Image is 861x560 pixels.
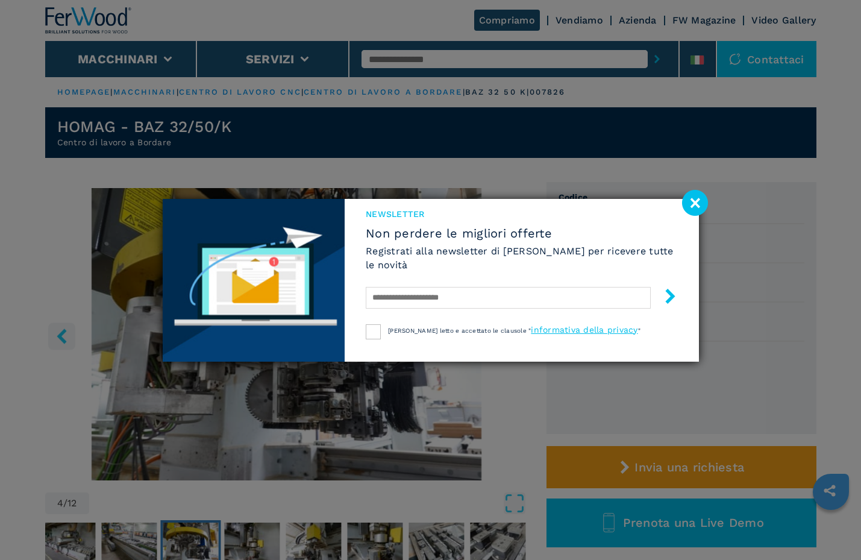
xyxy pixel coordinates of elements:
[163,199,345,362] img: Newsletter image
[366,208,677,220] span: NEWSLETTER
[366,244,677,272] h6: Registrati alla newsletter di [PERSON_NAME] per ricevere tutte le novità
[388,327,531,334] span: [PERSON_NAME] letto e accettato le clausole "
[651,284,678,312] button: submit-button
[531,325,637,335] a: informativa della privacy
[366,226,677,241] span: Non perdere le migliori offerte
[638,327,640,334] span: "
